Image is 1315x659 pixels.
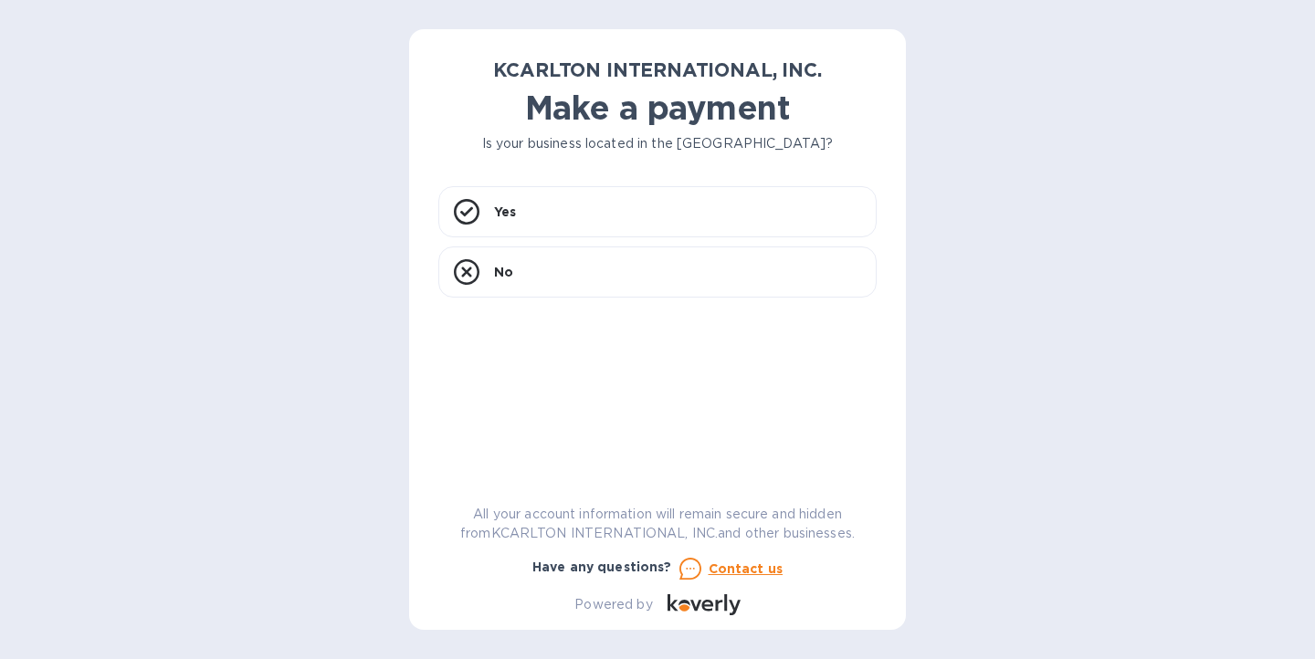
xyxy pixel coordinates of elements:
u: Contact us [709,561,784,576]
p: Yes [494,203,516,221]
p: Powered by [574,595,652,614]
h1: Make a payment [438,89,877,127]
p: No [494,263,513,281]
p: Is your business located in the [GEOGRAPHIC_DATA]? [438,134,877,153]
b: Have any questions? [532,560,672,574]
p: All your account information will remain secure and hidden from KCARLTON INTERNATIONAL, INC. and ... [438,505,877,543]
b: KCARLTON INTERNATIONAL, INC. [493,58,821,81]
